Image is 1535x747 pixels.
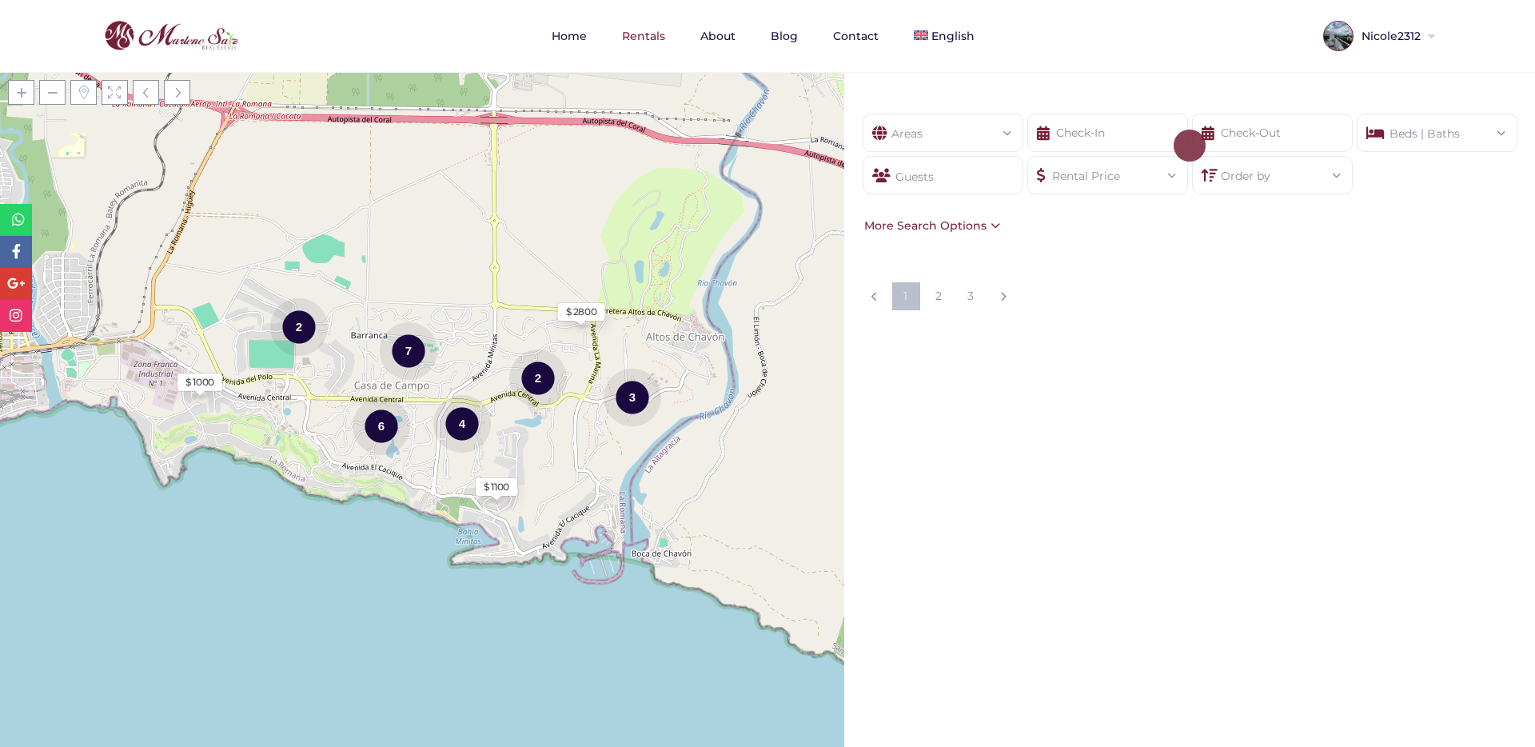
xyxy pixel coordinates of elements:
[931,29,975,43] span: English
[956,282,984,310] a: 3
[875,114,1011,142] div: Areas
[604,367,661,427] div: 3
[1354,30,1425,42] span: Nicole2312
[863,156,1023,194] div: Guests
[433,393,491,453] div: 4
[185,375,214,389] div: $ 1000
[1205,157,1340,185] div: Order by
[1040,157,1175,185] div: Rental Price
[509,348,567,408] div: 2
[1027,114,1188,152] input: Check-In
[100,17,242,55] img: logo
[353,396,410,456] div: 6
[892,282,920,310] a: 1
[860,217,1000,234] div: More Search Options
[302,207,542,291] div: Loading Maps
[1370,114,1505,142] div: Beds | Baths
[484,480,509,494] div: $ 1100
[380,321,437,381] div: 7
[566,305,597,319] div: $ 2800
[924,282,952,310] a: 2
[1192,114,1353,152] input: Check-Out
[270,297,328,357] div: 2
